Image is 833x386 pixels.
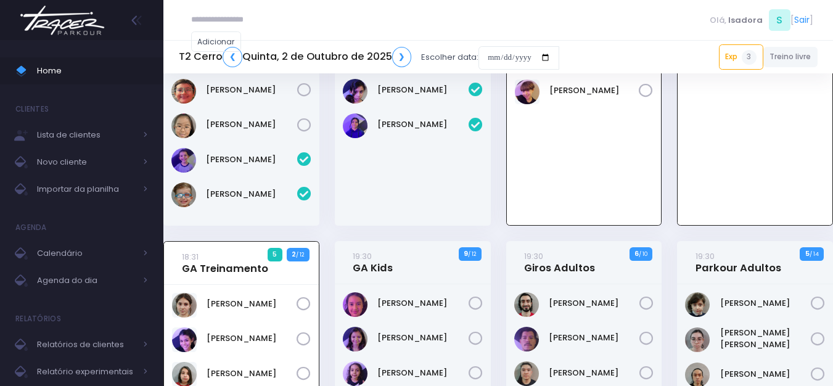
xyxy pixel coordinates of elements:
[705,6,818,34] div: [ ]
[719,44,763,69] a: Exp3
[182,250,268,275] a: 18:31GA Treinamento
[353,250,372,262] small: 19:30
[464,248,468,258] strong: 9
[549,367,640,379] a: [PERSON_NAME]
[172,327,197,352] img: Livia Braga de Oliveira
[685,327,710,352] img: Ana Luiza Puglia
[794,14,810,27] a: Sair
[514,292,539,317] img: Bruno Milan Perfetto
[634,248,639,258] strong: 6
[377,332,469,344] a: [PERSON_NAME]
[810,250,819,258] small: / 14
[15,97,49,121] h4: Clientes
[37,273,136,289] span: Agenda do dia
[720,327,811,351] a: [PERSON_NAME] [PERSON_NAME]
[268,248,282,261] span: 5
[172,293,197,318] img: AMANDA PARRINI
[343,327,367,351] img: Laura meirelles de almeida
[728,14,763,27] span: Isadora
[207,298,297,310] a: [PERSON_NAME]
[742,50,757,65] span: 3
[343,292,367,317] img: Evelyn Carvalho
[639,250,647,258] small: / 10
[191,31,242,52] a: Adicionar
[769,9,790,31] span: S
[171,148,196,173] img: Bernardo Vinciguerra
[763,47,818,67] a: Treino livre
[15,306,61,331] h4: Relatórios
[343,113,367,138] img: Lali Anita Novaes Ramtohul
[171,113,196,138] img: Natália Mie Sunami
[207,332,297,345] a: [PERSON_NAME]
[720,297,811,310] a: [PERSON_NAME]
[549,84,639,97] a: [PERSON_NAME]
[171,183,196,207] img: Max Wainer
[377,118,469,131] a: [PERSON_NAME]
[696,250,715,262] small: 19:30
[207,368,297,380] a: [PERSON_NAME]
[179,47,411,67] h5: T2 Cerro Quinta, 2 de Outubro de 2025
[685,292,710,317] img: Alice simarelli
[377,297,469,310] a: [PERSON_NAME]
[524,250,595,274] a: 19:30Giros Adultos
[37,337,136,353] span: Relatórios de clientes
[296,251,304,258] small: / 12
[514,327,539,351] img: Douglas Guerra
[179,43,559,72] div: Escolher data:
[206,84,297,96] a: [PERSON_NAME]
[524,250,543,262] small: 19:30
[515,80,540,104] img: Luca Spina
[206,188,297,200] a: [PERSON_NAME]
[720,368,811,380] a: [PERSON_NAME]
[206,154,297,166] a: [PERSON_NAME]
[377,367,469,379] a: [PERSON_NAME]
[206,118,297,131] a: [PERSON_NAME]
[37,181,136,197] span: Importar da planilha
[343,361,367,386] img: Manuela Carrascosa Vasco Gouveia
[37,364,136,380] span: Relatório experimentais
[377,84,469,96] a: [PERSON_NAME]
[37,245,136,261] span: Calendário
[37,154,136,170] span: Novo cliente
[696,250,781,274] a: 19:30Parkour Adultos
[37,127,136,143] span: Lista de clientes
[343,79,367,104] img: Antonia marinho
[549,332,640,344] a: [PERSON_NAME]
[37,63,148,79] span: Home
[710,14,726,27] span: Olá,
[182,251,199,263] small: 18:31
[805,248,810,258] strong: 5
[392,47,412,67] a: ❯
[549,297,640,310] a: [PERSON_NAME]
[468,250,476,258] small: / 12
[292,249,296,259] strong: 2
[171,79,196,104] img: Gabriel bicca da costa
[514,361,539,386] img: Guilherme Sato
[353,250,393,274] a: 19:30GA Kids
[15,215,47,240] h4: Agenda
